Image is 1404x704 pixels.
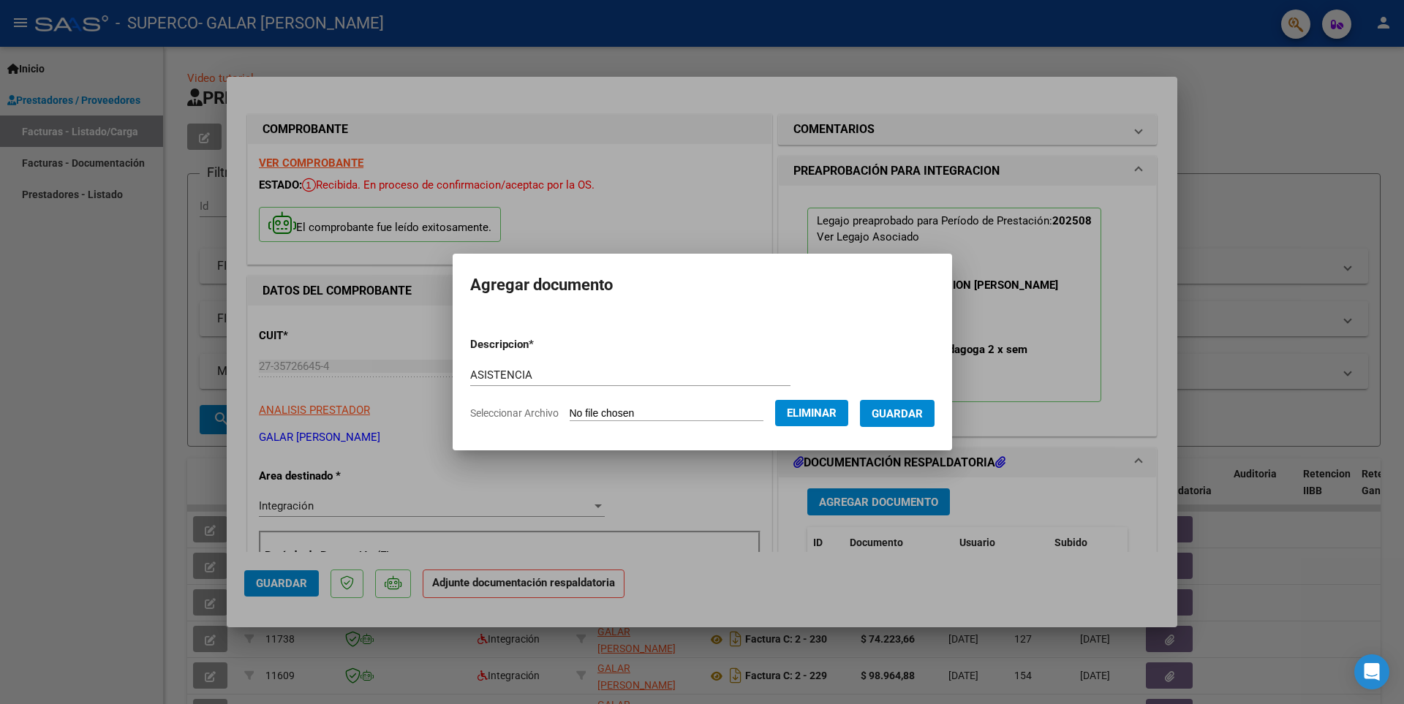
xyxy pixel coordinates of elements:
div: Open Intercom Messenger [1354,654,1389,689]
button: Eliminar [775,400,848,426]
span: Seleccionar Archivo [470,407,559,419]
button: Guardar [860,400,935,427]
span: Eliminar [787,406,837,420]
span: Guardar [872,407,923,420]
p: Descripcion [470,336,610,353]
h2: Agregar documento [470,271,935,299]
